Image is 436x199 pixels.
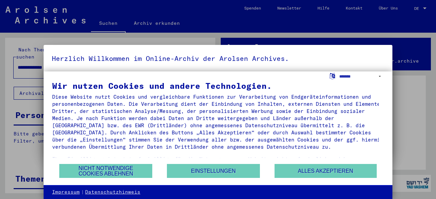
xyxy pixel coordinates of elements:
button: Einstellungen [167,164,260,178]
a: Datenschutzhinweis [85,189,140,196]
h5: Herzlich Willkommen im Online-Archiv der Arolsen Archives. [52,53,384,64]
button: Alles akzeptieren [275,164,377,178]
select: Sprache auswählen [339,71,384,81]
div: Wir nutzen Cookies und andere Technologien. [52,82,384,90]
label: Sprache auswählen [329,72,336,79]
div: Diese Website nutzt Cookies und vergleichbare Funktionen zur Verarbeitung von Endgeräteinformatio... [52,93,384,150]
button: Nicht notwendige Cookies ablehnen [59,164,152,178]
a: Impressum [52,189,80,196]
